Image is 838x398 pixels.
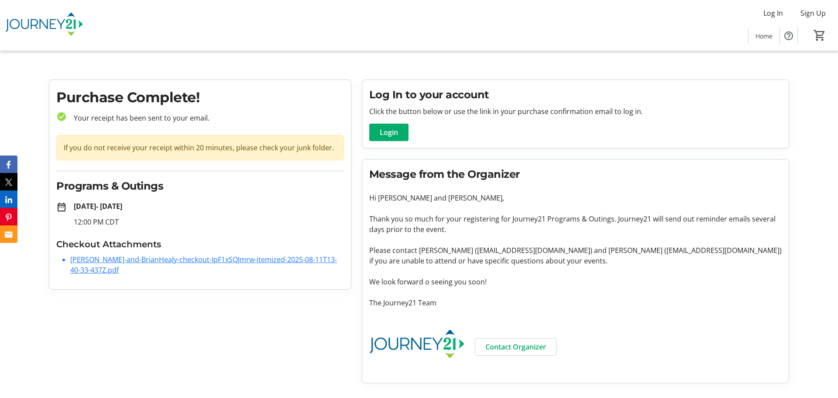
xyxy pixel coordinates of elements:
[485,342,546,352] span: Contact Organizer
[369,318,464,372] img: Journey21 logo
[369,277,782,287] p: We look forward o seeing you soon!
[756,31,773,41] span: Home
[5,3,83,47] img: Journey21's Logo
[70,255,337,275] a: [PERSON_NAME]-and-BrianHealy-checkout-IpF1xSQJmrw-itemized-2025-08-11T13-40-33-437Z.pdf
[369,124,409,141] button: Login
[812,28,828,43] button: Cart
[763,8,783,18] span: Log In
[369,193,782,203] p: Hi [PERSON_NAME] and [PERSON_NAME],
[369,166,782,182] h2: Message from the Organizer
[369,245,782,266] p: Please contact [PERSON_NAME] ([EMAIL_ADDRESS][DOMAIN_NAME]) and [PERSON_NAME] ([EMAIL_ADDRESS][DO...
[380,127,398,138] span: Login
[56,202,67,212] mat-icon: date_range
[749,28,780,44] a: Home
[800,8,826,18] span: Sign Up
[369,87,782,103] h2: Log In to your account
[369,214,782,235] p: Thank you so much for your registering for Journey21 Programs & Outings. Journey21 will send out ...
[56,238,344,251] h3: Checkout Attachments
[475,338,556,356] a: Contact Organizer
[756,6,790,20] button: Log In
[74,201,122,211] strong: [DATE] - [DATE]
[67,113,344,123] p: Your receipt has been sent to your email.
[369,298,782,308] p: The Journey21 Team
[56,178,344,194] h2: Programs & Outings
[780,27,797,45] button: Help
[74,217,344,227] p: 12:00 PM CDT
[56,111,67,122] mat-icon: check_circle
[56,87,344,108] h1: Purchase Complete!
[793,6,833,20] button: Sign Up
[56,135,344,160] div: If you do not receive your receipt within 20 minutes, please check your junk folder.
[369,106,782,117] p: Click the button below or use the link in your purchase confirmation email to log in.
